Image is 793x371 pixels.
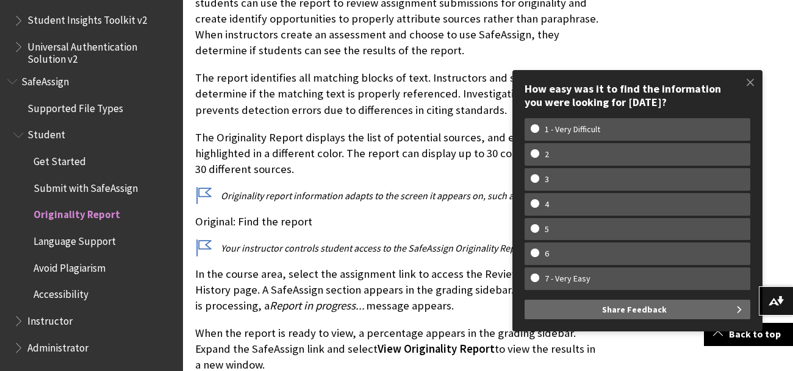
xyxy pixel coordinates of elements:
[531,199,563,210] w-span: 4
[34,178,138,194] span: Submit with SafeAssign
[27,37,174,65] span: Universal Authentication Solution v2
[195,266,600,314] p: In the course area, select the assignment link to access the Review Submission History page. A Sa...
[195,130,600,178] p: The Originality Report displays the list of potential sources, and each source is highlighted in ...
[378,342,495,356] span: View Originality Report
[195,241,600,255] p: Your instructor controls student access to the SafeAssign Originality Report.
[21,71,69,88] span: SafeAssign
[195,214,600,230] p: Original: Find the report
[531,274,605,284] w-span: 7 - Very Easy
[531,224,563,235] w-span: 5
[34,258,106,274] span: Avoid Plagiarism
[525,82,750,108] div: How easy was it to find the information you were looking for [DATE]?
[195,70,600,118] p: The report identifies all matching blocks of text. Instructors and students need to determine if ...
[27,311,73,327] span: Instructor
[27,125,65,141] span: Student
[270,299,365,313] span: Report in progress...
[27,10,147,27] span: Student Insights Toolkit v2
[34,284,88,301] span: Accessibility
[525,300,750,319] button: Share Feedback
[27,337,88,354] span: Administrator
[531,249,563,259] w-span: 6
[34,231,116,247] span: Language Support
[531,149,563,160] w-span: 2
[34,151,86,168] span: Get Started
[531,174,563,185] w-span: 3
[7,71,176,358] nav: Book outline for Blackboard SafeAssign
[34,205,120,221] span: Originality Report
[195,189,600,202] p: Originality report information adapts to the screen it appears on, such as an iPad or iPhone .
[704,323,793,345] a: Back to top
[27,98,123,115] span: Supported File Types
[602,300,667,319] span: Share Feedback
[531,124,614,135] w-span: 1 - Very Difficult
